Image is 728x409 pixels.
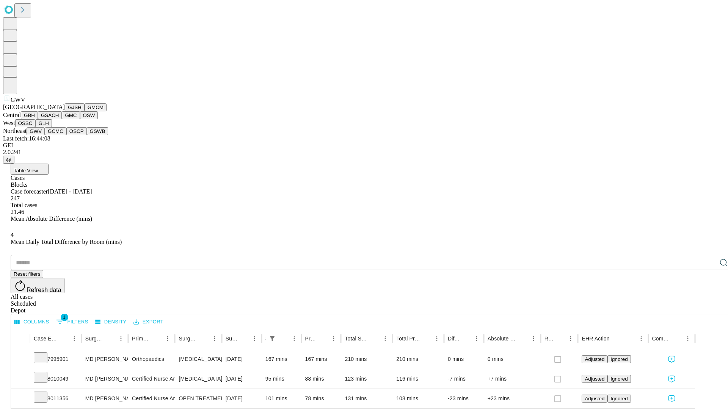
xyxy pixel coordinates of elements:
button: Adjusted [582,395,607,403]
div: 88 mins [305,369,337,389]
button: Menu [69,333,80,344]
div: MD [PERSON_NAME] [85,369,124,389]
button: Sort [58,333,69,344]
div: 116 mins [396,369,440,389]
button: Table View [11,164,49,175]
span: Central [3,112,21,118]
div: Primary Service [132,336,151,342]
div: 78 mins [305,389,337,408]
span: Table View [14,168,38,173]
div: Resolved in EHR [544,336,554,342]
div: Certified Nurse Anesthetist [132,389,171,408]
div: MD [PERSON_NAME] [85,350,124,369]
div: Scheduled In Room Duration [265,336,266,342]
button: OSW [80,111,98,119]
div: Absolute Difference [488,336,517,342]
button: Sort [518,333,528,344]
button: Menu [471,333,482,344]
div: 7995901 [34,350,78,369]
span: 4 [11,232,14,238]
span: [GEOGRAPHIC_DATA] [3,104,65,110]
span: Total cases [11,202,37,208]
div: 108 mins [396,389,440,408]
span: Ignored [610,356,628,362]
span: Adjusted [585,376,604,382]
button: Adjusted [582,375,607,383]
button: Expand [15,392,26,406]
button: Sort [199,333,209,344]
div: Certified Nurse Anesthetist [132,369,171,389]
button: Show filters [267,333,278,344]
span: Adjusted [585,396,604,401]
div: Orthopaedics [132,350,171,369]
span: Reset filters [14,271,40,277]
button: Sort [238,333,249,344]
button: OSCP [66,127,87,135]
button: GMCM [85,103,107,111]
div: +7 mins [488,369,537,389]
button: Sort [105,333,116,344]
span: Northeast [3,128,27,134]
div: 8011356 [34,389,78,408]
span: 247 [11,195,20,201]
div: Predicted In Room Duration [305,336,317,342]
div: [DATE] [226,350,258,369]
button: Density [93,316,129,328]
button: Menu [528,333,539,344]
div: 2.0.241 [3,149,725,156]
button: Sort [672,333,682,344]
button: Ignored [607,355,631,363]
span: Case forecaster [11,188,48,195]
span: Ignored [610,376,628,382]
button: Reset filters [11,270,43,278]
button: Sort [369,333,380,344]
button: GLH [35,119,52,127]
button: GSACH [38,111,62,119]
button: Menu [328,333,339,344]
button: Sort [278,333,289,344]
span: GWV [11,97,25,103]
button: Sort [152,333,162,344]
button: GWV [27,127,45,135]
div: [MEDICAL_DATA] LEG,KNEE, ANKLE DEEP [179,369,218,389]
button: Menu [682,333,693,344]
button: Ignored [607,375,631,383]
div: 8010049 [34,369,78,389]
button: Refresh data [11,278,64,293]
button: OSSC [15,119,36,127]
button: Sort [421,333,431,344]
span: Mean Absolute Difference (mins) [11,215,92,222]
span: West [3,120,15,126]
button: GCMC [45,127,66,135]
button: Menu [431,333,442,344]
button: Menu [636,333,646,344]
div: GEI [3,142,725,149]
button: Menu [116,333,126,344]
div: 0 mins [488,350,537,369]
div: 167 mins [265,350,298,369]
span: @ [6,157,11,162]
div: 210 mins [396,350,440,369]
button: Menu [162,333,173,344]
div: -7 mins [448,369,480,389]
div: Difference [448,336,460,342]
button: GBH [21,111,38,119]
button: Sort [461,333,471,344]
button: Expand [15,353,26,366]
div: Surgery Date [226,336,238,342]
span: 21.46 [11,209,24,215]
span: Refresh data [27,287,61,293]
button: Sort [555,333,565,344]
div: 1 active filter [267,333,278,344]
div: Case Epic Id [34,336,58,342]
div: 131 mins [345,389,389,408]
span: [DATE] - [DATE] [48,188,92,195]
button: Ignored [607,395,631,403]
span: 1 [61,314,68,321]
button: Menu [380,333,391,344]
div: -23 mins [448,389,480,408]
div: [DATE] [226,389,258,408]
div: OPEN TREATMENT RADIUS SHAFT FX/CLOSED RADIOULNAR [MEDICAL_DATA] [179,389,218,408]
button: GMC [62,111,80,119]
button: @ [3,156,14,164]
